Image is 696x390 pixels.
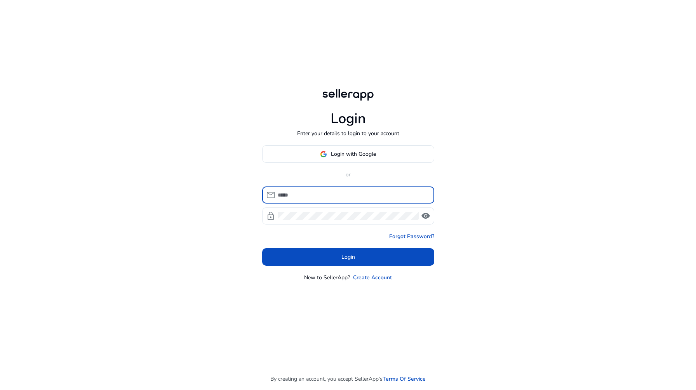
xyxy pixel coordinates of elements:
p: Enter your details to login to your account [297,129,399,138]
span: mail [266,190,275,200]
h1: Login [331,110,366,127]
a: Forgot Password? [389,232,434,240]
span: lock [266,211,275,221]
span: Login [341,253,355,261]
button: Login [262,248,434,266]
img: google-logo.svg [320,151,327,158]
span: visibility [421,211,430,221]
a: Create Account [353,273,392,282]
button: Login with Google [262,145,434,163]
p: New to SellerApp? [304,273,350,282]
a: Terms Of Service [383,375,426,383]
span: Login with Google [331,150,376,158]
p: or [262,171,434,179]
